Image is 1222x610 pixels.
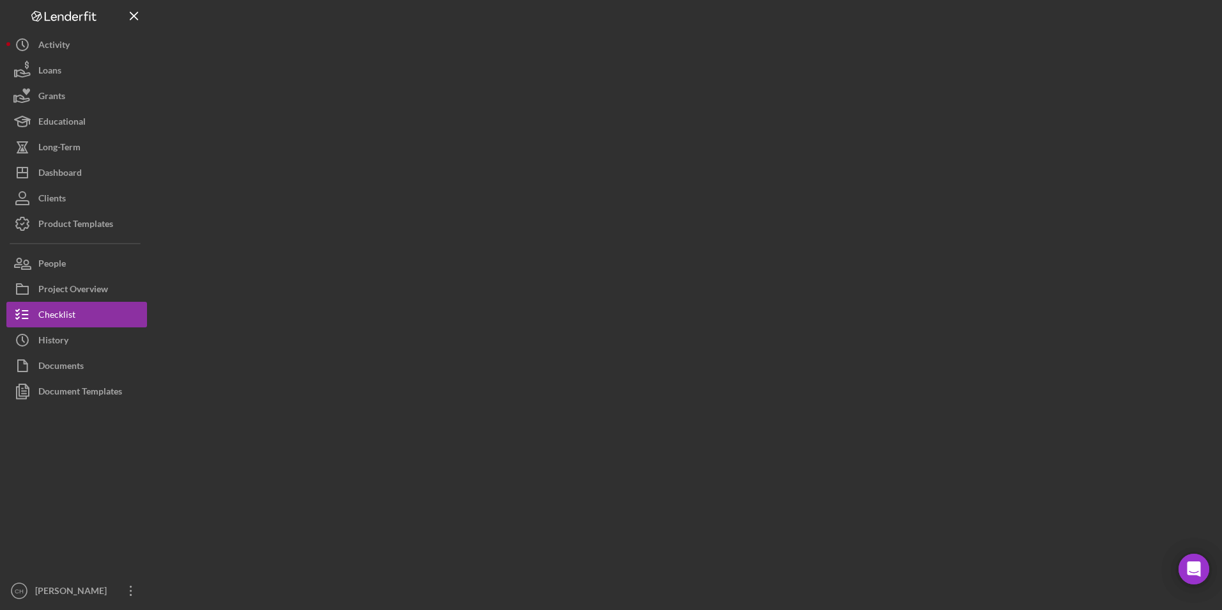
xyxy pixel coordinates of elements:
div: Project Overview [38,276,108,305]
button: Product Templates [6,211,147,237]
button: CH[PERSON_NAME] [6,578,147,604]
button: Dashboard [6,160,147,185]
button: Document Templates [6,379,147,404]
div: [PERSON_NAME] [32,578,115,607]
button: Clients [6,185,147,211]
div: Grants [38,83,65,112]
div: Open Intercom Messenger [1179,554,1209,584]
button: Checklist [6,302,147,327]
button: Educational [6,109,147,134]
div: Dashboard [38,160,82,189]
button: Project Overview [6,276,147,302]
div: Checklist [38,302,75,331]
div: People [38,251,66,279]
text: CH [15,588,24,595]
div: Long-Term [38,134,81,163]
button: Long-Term [6,134,147,160]
div: Product Templates [38,211,113,240]
button: Documents [6,353,147,379]
div: Loans [38,58,61,86]
button: History [6,327,147,353]
div: Clients [38,185,66,214]
button: Loans [6,58,147,83]
div: History [38,327,68,356]
button: Grants [6,83,147,109]
div: Activity [38,32,70,61]
button: People [6,251,147,276]
button: Activity [6,32,147,58]
div: Document Templates [38,379,122,407]
div: Documents [38,353,84,382]
div: Educational [38,109,86,137]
